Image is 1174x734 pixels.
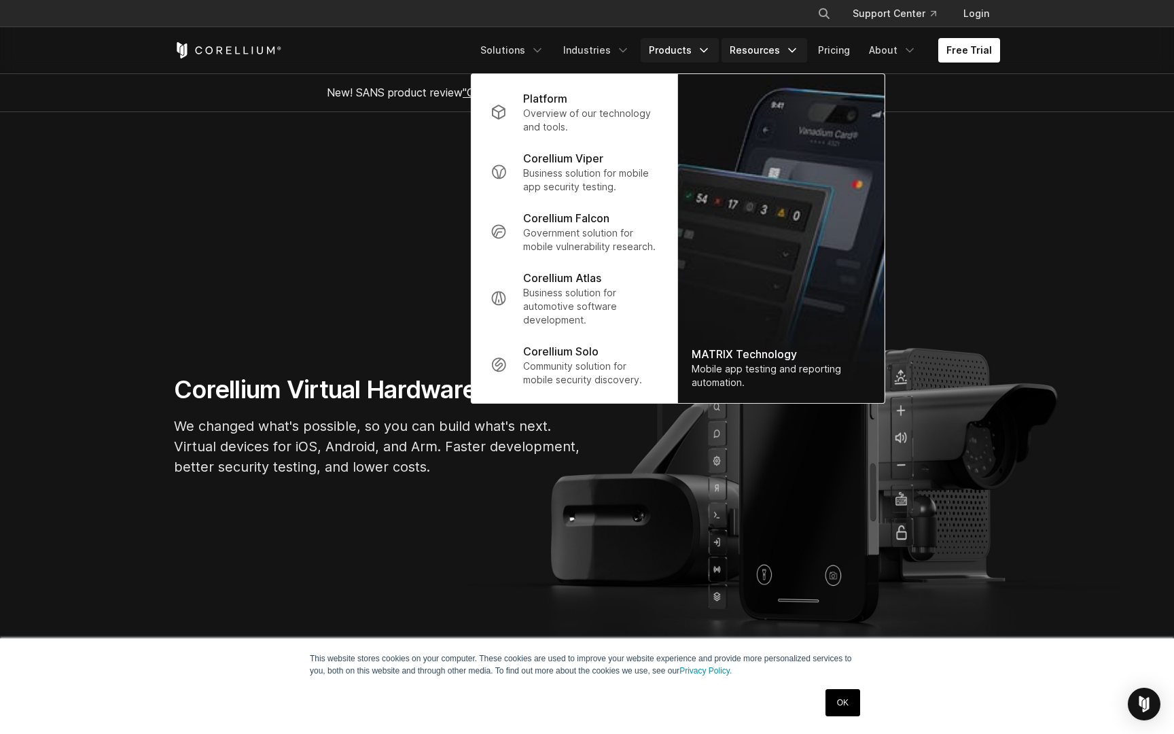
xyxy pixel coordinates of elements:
span: New! SANS product review now available. [327,86,847,99]
p: Corellium Falcon [523,210,609,226]
a: Free Trial [938,38,1000,63]
a: MATRIX Technology Mobile app testing and reporting automation. [678,74,885,403]
p: Business solution for mobile app security testing. [523,167,658,194]
p: Corellium Solo [523,343,599,360]
a: Corellium Atlas Business solution for automotive software development. [480,262,669,335]
a: Industries [555,38,638,63]
a: Corellium Viper Business solution for mobile app security testing. [480,142,669,202]
button: Search [812,1,836,26]
p: Community solution for mobile security discovery. [523,360,658,387]
p: Corellium Atlas [523,270,601,286]
a: Resources [722,38,807,63]
a: Support Center [842,1,947,26]
h1: Corellium Virtual Hardware [174,374,582,405]
p: This website stores cookies on your computer. These cookies are used to improve your website expe... [310,652,864,677]
a: OK [825,689,860,716]
a: "Collaborative Mobile App Security Development and Analysis" [463,86,776,99]
a: Solutions [472,38,552,63]
p: Overview of our technology and tools. [523,107,658,134]
a: Corellium Home [174,42,282,58]
a: Platform Overview of our technology and tools. [480,82,669,142]
div: Mobile app testing and reporting automation. [692,362,871,389]
a: Pricing [810,38,858,63]
p: Government solution for mobile vulnerability research. [523,226,658,254]
p: Platform [523,90,567,107]
p: We changed what's possible, so you can build what's next. Virtual devices for iOS, Android, and A... [174,416,582,477]
a: Corellium Falcon Government solution for mobile vulnerability research. [480,202,669,262]
div: Navigation Menu [801,1,1000,26]
a: Privacy Policy. [679,666,732,676]
a: Login [953,1,1000,26]
a: Corellium Solo Community solution for mobile security discovery. [480,335,669,395]
div: MATRIX Technology [692,346,871,362]
div: Open Intercom Messenger [1128,688,1160,720]
p: Corellium Viper [523,150,603,167]
p: Business solution for automotive software development. [523,286,658,327]
a: About [861,38,925,63]
div: Navigation Menu [472,38,1000,63]
a: Products [641,38,719,63]
img: Matrix_WebNav_1x [678,74,885,403]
